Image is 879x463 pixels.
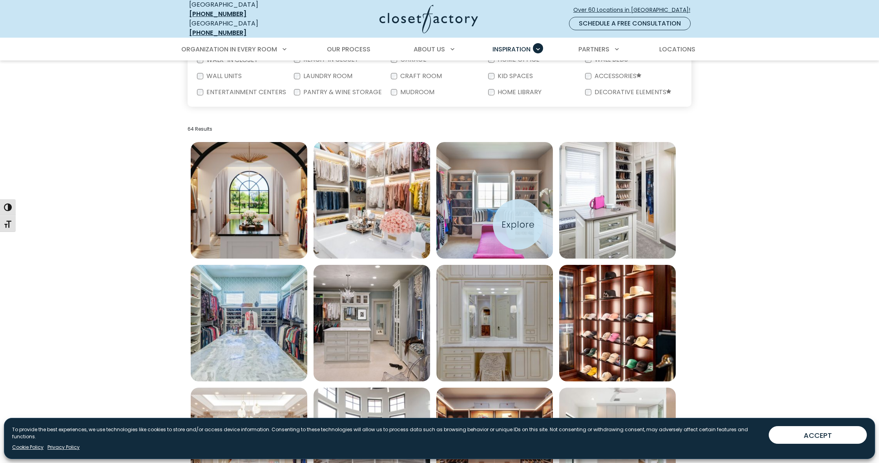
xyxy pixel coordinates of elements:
[559,265,676,381] img: Sophisticated wardrobe suite with floor-to-ceiling fluted glass doors, wraparound cabinetry, and ...
[397,89,436,95] label: Mudroom
[659,45,695,54] span: Locations
[559,142,676,259] a: Open inspiration gallery to preview enlarged image
[314,142,430,259] a: Open inspiration gallery to preview enlarged image
[569,17,691,30] a: Schedule a Free Consultation
[191,142,307,259] a: Open inspiration gallery to preview enlarged image
[188,126,691,133] p: 64 Results
[591,89,673,96] label: Decorative Elements
[494,73,534,79] label: Kid Spaces
[573,3,697,17] a: Over 60 Locations in [GEOGRAPHIC_DATA]!
[191,265,307,381] a: Open inspiration gallery to preview enlarged image
[300,57,360,63] label: Reach-In Closet
[12,426,762,440] p: To provide the best experiences, we use technologies like cookies to store and/or access device i...
[327,45,370,54] span: Our Process
[189,28,246,37] a: [PHONE_NUMBER]
[181,45,277,54] span: Organization in Every Room
[203,57,260,63] label: Walk-In Closet
[578,45,609,54] span: Partners
[189,9,246,18] a: [PHONE_NUMBER]
[559,265,676,381] a: Open inspiration gallery to preview enlarged image
[12,444,44,451] a: Cookie Policy
[414,45,445,54] span: About Us
[769,426,867,444] button: ACCEPT
[397,73,443,79] label: Craft Room
[573,6,697,14] span: Over 60 Locations in [GEOGRAPHIC_DATA]!
[191,142,307,259] img: Spacious custom walk-in closet with abundant wardrobe space, center island storage
[559,142,676,259] img: Walk-in closet with open shoe shelving with elite chrome toe stops, glass inset door fronts, and ...
[436,265,553,381] a: Open inspiration gallery to preview enlarged image
[203,89,288,95] label: Entertainment Centers
[436,142,553,259] img: Walk-in closet with dual hanging rods, crown molding, built-in drawers and window seat bench.
[203,73,243,79] label: Wall Units
[436,265,553,381] img: Full vanity suite built into a dressing room with glass insert cabinet doors and integrated light...
[176,38,703,60] nav: Primary Menu
[494,89,543,95] label: Home Library
[492,45,531,54] span: Inspiration
[379,5,478,33] img: Closet Factory Logo
[436,142,553,259] a: Open inspiration gallery to preview enlarged image
[191,265,307,381] img: Large central island and dual handing rods in walk-in closet. Features glass open shelving and cr...
[591,73,643,80] label: Accessories
[591,57,629,63] label: Wall Beds
[494,57,541,63] label: Home Office
[189,19,303,38] div: [GEOGRAPHIC_DATA]
[300,73,354,79] label: Laundry Room
[314,265,430,381] img: Expansive dressing room featuring a central island with drawer storage, dual-level hanging rods, ...
[397,57,428,63] label: Garage
[300,89,383,95] label: Pantry & Wine Storage
[314,142,430,259] img: Custom white melamine system with triple-hang wardrobe rods, gold-tone hanging hardware, and inte...
[314,265,430,381] a: Open inspiration gallery to preview enlarged image
[47,444,80,451] a: Privacy Policy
